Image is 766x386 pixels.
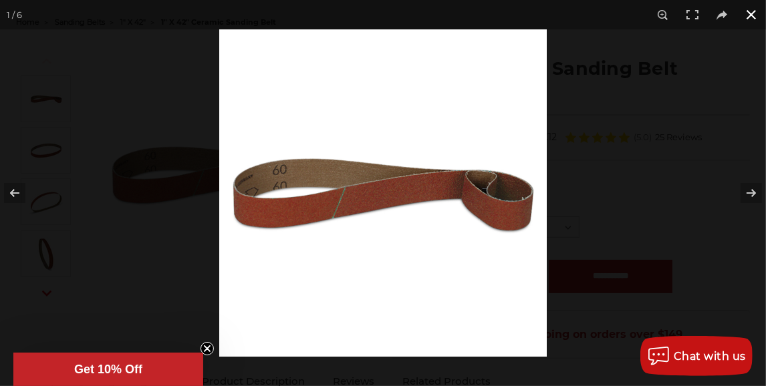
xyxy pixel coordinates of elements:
[640,336,753,376] button: Chat with us
[74,363,142,376] span: Get 10% Off
[719,160,766,226] button: Next (arrow right)
[219,29,547,357] img: 1_x_42_Ceramic_Sanding_Belt_-1__80981.1586543711.jpg
[674,350,746,363] span: Chat with us
[201,342,214,355] button: Close teaser
[13,353,203,386] div: Get 10% OffClose teaser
